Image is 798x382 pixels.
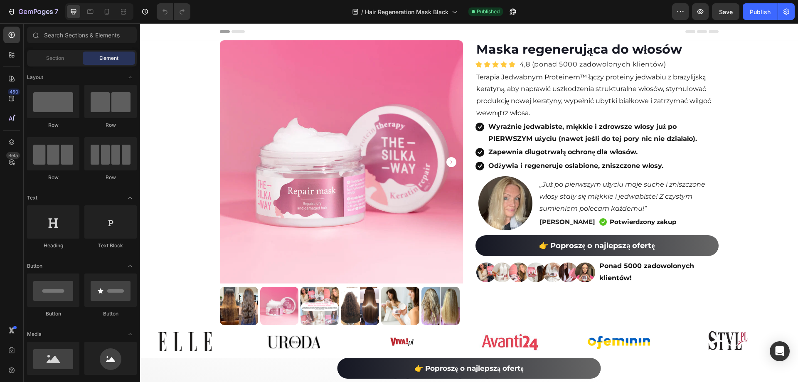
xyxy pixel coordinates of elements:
div: Button [27,310,79,318]
div: Row [84,121,137,129]
span: Toggle open [123,191,137,205]
strong: Ponad 5000 zadowolonych klientów! [459,239,554,259]
div: Publish [750,7,771,16]
a: 👉 Poproszę o najlepszą ofertę [197,335,461,355]
p: 👉 Poproszę o najlepszą ofertę [274,339,384,352]
h2: Maska regenerująca do włosów [335,17,579,35]
div: Row [27,174,79,181]
div: 450 [8,89,20,95]
div: Text Block [84,242,137,249]
span: Save [719,8,733,15]
div: Open Intercom Messenger [770,341,790,361]
iframe: Design area [140,23,798,382]
span: Layout [27,74,43,81]
strong: Zapewnia długotrwałą ochronę dla włosów. [348,125,498,133]
div: Row [27,121,79,129]
span: Toggle open [123,259,137,273]
span: Media [27,330,42,338]
a: 👉 Poproszę o najlepszą ofertę [335,212,579,233]
button: 7 [3,3,62,20]
strong: 👉 Poproszę o najlepszą ofertę [399,218,515,227]
p: [PERSON_NAME] [399,194,455,204]
p: 7 [54,7,58,17]
input: Search Sections & Elements [27,27,137,43]
img: style.hu logo [249,314,274,323]
strong: Potwierdzony zakup [470,195,536,202]
span: Hair Regeneration Mask Black [365,7,448,16]
p: Terapia Jedwabnym Proteinem™ łączy proteiny jedwabiu z brazylijską keratyną, aby naprawić uszkodz... [336,48,578,96]
div: Undo/Redo [157,3,190,20]
span: Text [27,194,37,202]
p: 4,8 (ponad 5000 zadowolonych klientów) [379,36,526,47]
span: Toggle open [123,328,137,341]
img: Elsa-768x1024.png [338,153,392,207]
img: bien.hu logo [127,310,180,327]
i: „Już po pierwszym użyciu moje suche i zniszczone włosy stały się miękkie i jedwabiste! Z czystym ... [399,157,565,189]
strong: Odżywia i regeneruje osłabione, zniszczone włosy. [348,138,524,146]
div: Button [84,310,137,318]
img: carrie logo [552,307,623,330]
button: Save [712,3,739,20]
img: Firmelle%20-%20THIGH%20PP%20IMAGES%20_ENGLISH_%20READY%20TO%20TRANSLATE%20ANY%20LANGUAGE%20_1_.pd... [335,239,456,259]
button: Carousel Next Arrow [306,134,316,144]
span: Section [46,54,64,62]
span: / [361,7,363,16]
span: Button [27,262,42,270]
img: éva magazin logo [335,308,406,328]
strong: Wyraźnie jedwabiste, miękkie i zdrowsze włosy już po PIERWSZYM użyciu (nawet jeśli do tej pory ni... [348,99,557,119]
img: krém mánia logo [18,309,71,328]
span: Toggle open [123,71,137,84]
button: Publish [743,3,778,20]
div: Heading [27,242,79,249]
span: Published [477,8,500,15]
img: joy logo [441,310,517,327]
span: Element [99,54,118,62]
div: Beta [6,152,20,159]
div: Row [84,174,137,181]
